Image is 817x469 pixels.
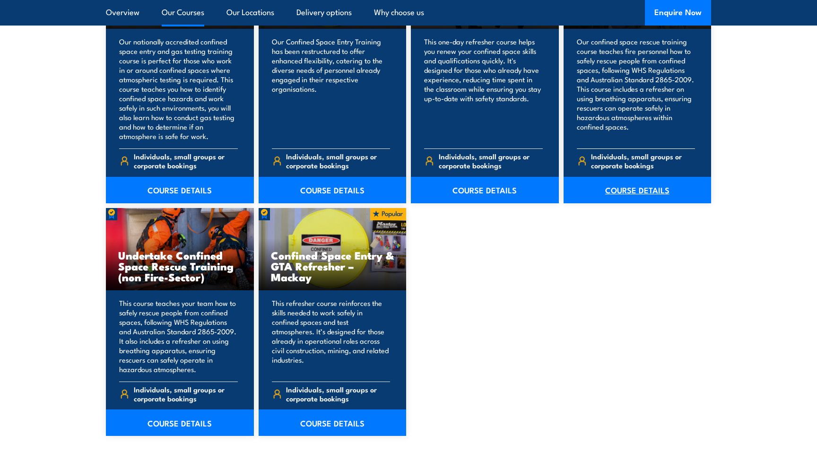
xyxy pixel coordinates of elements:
[259,177,407,203] a: COURSE DETAILS
[286,385,390,403] span: Individuals, small groups or corporate bookings
[106,177,254,203] a: COURSE DETAILS
[286,152,390,170] span: Individuals, small groups or corporate bookings
[134,385,238,403] span: Individuals, small groups or corporate bookings
[591,152,695,170] span: Individuals, small groups or corporate bookings
[118,250,242,282] h3: Undertake Confined Space Rescue Training (non Fire-Sector)
[119,298,238,374] p: This course teaches your team how to safely rescue people from confined spaces, following WHS Reg...
[119,37,238,141] p: Our nationally accredited confined space entry and gas testing training course is perfect for tho...
[272,298,391,374] p: This refresher course reinforces the skills needed to work safely in confined spaces and test atm...
[271,250,394,282] h3: Confined Space Entry & GTA Refresher – Mackay
[424,37,543,141] p: This one-day refresher course helps you renew your confined space skills and qualifications quick...
[272,37,391,141] p: Our Confined Space Entry Training has been restructured to offer enhanced flexibility, catering t...
[411,177,559,203] a: COURSE DETAILS
[564,177,712,203] a: COURSE DETAILS
[577,37,695,141] p: Our confined space rescue training course teaches fire personnel how to safely rescue people from...
[259,409,407,436] a: COURSE DETAILS
[134,152,238,170] span: Individuals, small groups or corporate bookings
[439,152,543,170] span: Individuals, small groups or corporate bookings
[106,409,254,436] a: COURSE DETAILS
